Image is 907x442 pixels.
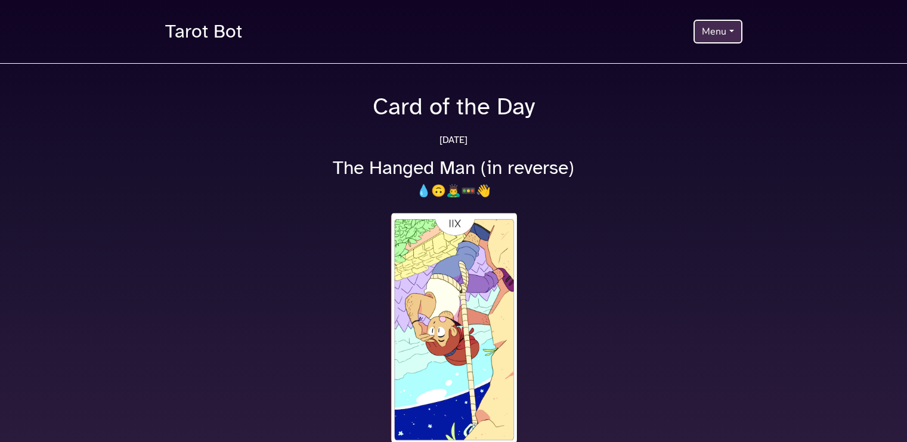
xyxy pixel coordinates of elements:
[158,157,750,179] h2: The Hanged Man (in reverse)
[694,20,742,43] button: Menu
[158,133,750,147] p: [DATE]
[165,14,242,49] a: Tarot Bot
[158,92,750,121] h1: Card of the Day
[158,184,750,198] h3: 💧🙃🙇‍♂️🚥👋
